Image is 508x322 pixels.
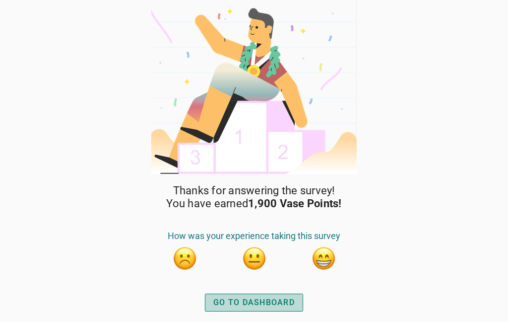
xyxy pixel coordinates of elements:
strong: 1,900 Vase Points! [248,197,342,210]
span: You have earned [166,197,341,210]
button: GO TO DASHBOARD [205,294,303,312]
div: How was your experience taking this survey [150,231,358,246]
span: Thanks for answering the survey! [173,184,335,197]
div: GO TO DASHBOARD [213,297,295,309]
